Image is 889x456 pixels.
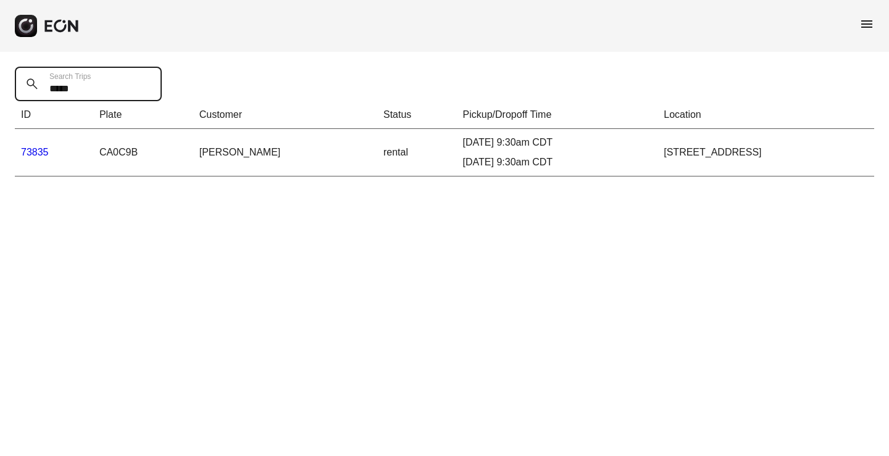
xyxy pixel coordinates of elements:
span: menu [859,17,874,31]
a: 73835 [21,147,49,157]
th: Status [377,101,457,129]
div: [DATE] 9:30am CDT [463,135,652,150]
th: Customer [193,101,377,129]
div: [DATE] 9:30am CDT [463,155,652,170]
td: [PERSON_NAME] [193,129,377,176]
th: Plate [93,101,193,129]
th: Location [657,101,874,129]
th: Pickup/Dropoff Time [457,101,658,129]
label: Search Trips [49,72,91,81]
td: rental [377,129,457,176]
td: CA0C9B [93,129,193,176]
td: [STREET_ADDRESS] [657,129,874,176]
th: ID [15,101,93,129]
